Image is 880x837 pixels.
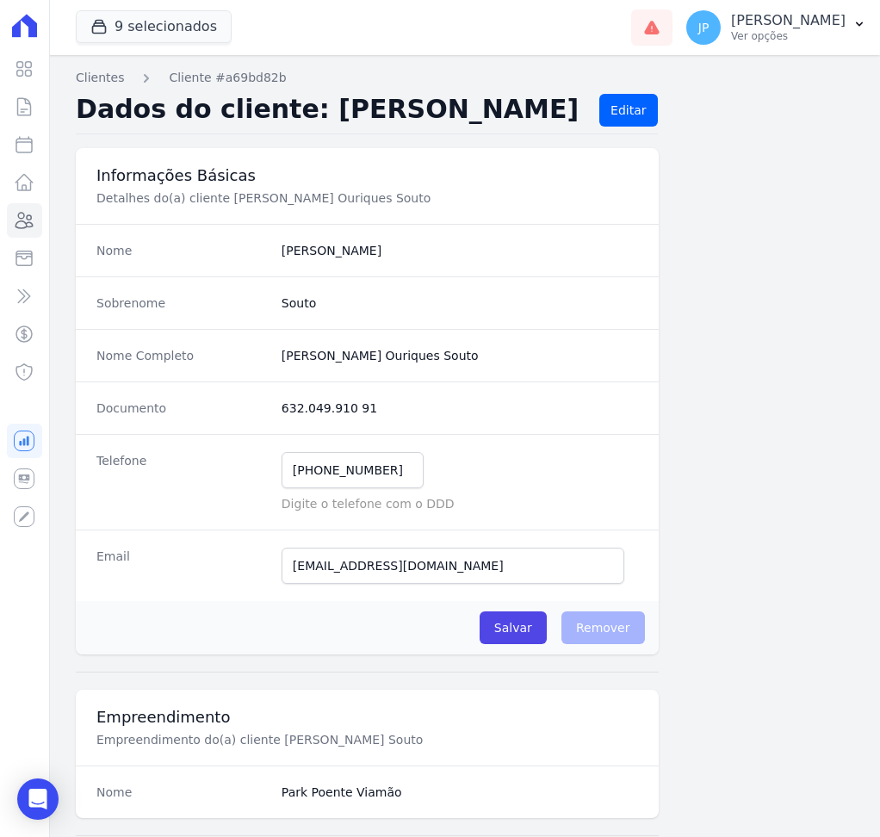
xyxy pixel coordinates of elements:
[96,707,638,728] h3: Empreendimento
[96,784,268,801] dt: Nome
[96,347,268,364] dt: Nome Completo
[282,400,638,417] dd: 632.049.910 91
[698,22,710,34] span: JP
[731,29,846,43] p: Ver opções
[731,12,846,29] p: [PERSON_NAME]
[76,94,586,127] h2: Dados do cliente: [PERSON_NAME]
[282,347,638,364] dd: [PERSON_NAME] Ouriques Souto
[282,294,638,312] dd: Souto
[17,778,59,820] div: Open Intercom Messenger
[96,165,638,186] h3: Informações Básicas
[96,189,638,207] p: Detalhes do(a) cliente [PERSON_NAME] Ouriques Souto
[96,548,268,584] dt: Email
[169,69,286,87] a: Cliente #a69bd82b
[76,69,124,87] a: Clientes
[282,242,638,259] dd: [PERSON_NAME]
[96,400,268,417] dt: Documento
[282,495,638,512] p: Digite o telefone com o DDD
[96,731,638,748] p: Empreendimento do(a) cliente [PERSON_NAME] Souto
[480,611,547,644] input: Salvar
[282,784,638,801] dd: Park Poente Viamão
[561,611,645,644] span: Remover
[672,3,880,52] button: JP [PERSON_NAME] Ver opções
[599,94,657,127] a: Editar
[76,69,852,87] nav: Breadcrumb
[96,452,268,512] dt: Telefone
[96,242,268,259] dt: Nome
[96,294,268,312] dt: Sobrenome
[76,10,232,43] button: 9 selecionados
